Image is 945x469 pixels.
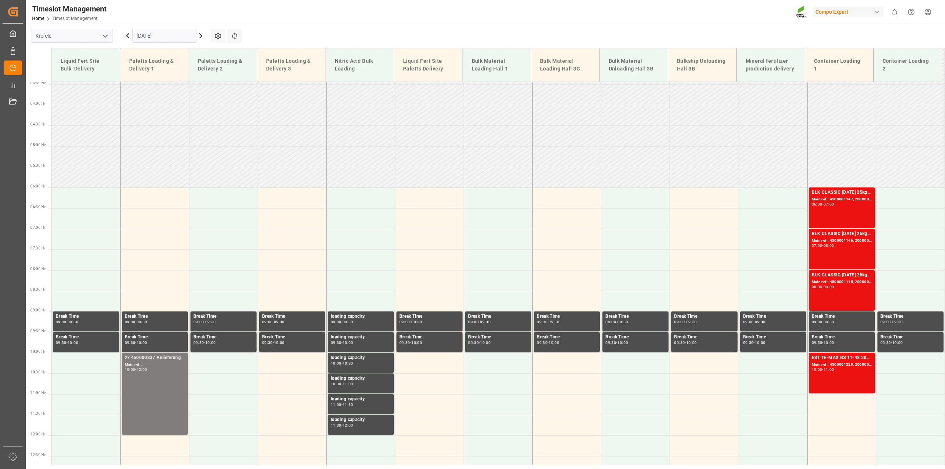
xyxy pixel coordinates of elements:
[674,54,731,76] div: Bulkship Unloading Hall 3B
[880,313,941,320] div: Break Time
[468,334,528,341] div: Break Time
[30,246,45,250] span: 07:30 Hr
[686,320,697,324] div: 09:30
[812,279,872,285] div: Main ref : 4500001145, 2000001162
[468,313,528,320] div: Break Time
[135,368,136,371] div: -
[30,122,45,126] span: 04:30 Hr
[824,203,834,206] div: 07:00
[262,313,322,320] div: Break Time
[274,320,285,324] div: 09:30
[605,313,666,320] div: Break Time
[812,230,872,238] div: BLK CLASSIC [DATE] 25kg (x42) INT MTO
[56,313,116,320] div: Break Time
[812,285,822,289] div: 08:00
[66,341,68,344] div: -
[743,320,754,324] div: 09:00
[674,334,734,341] div: Break Time
[343,341,353,344] div: 10:00
[880,54,936,76] div: Container Loading 2
[537,54,594,76] div: Bulk Material Loading Hall 3C
[822,203,823,206] div: -
[262,334,322,341] div: Break Time
[58,54,114,76] div: Liquid Fert Site Bulk Delivery
[32,16,44,21] a: Home
[331,375,391,382] div: loading capacity
[331,424,341,427] div: 11:30
[30,163,45,168] span: 05:30 Hr
[824,285,834,289] div: 09:00
[30,101,45,106] span: 04:00 Hr
[795,6,807,18] img: Screenshot%202023-09-29%20at%2010.02.21.png_1712312052.png
[343,424,353,427] div: 12:00
[343,403,353,406] div: 11:30
[822,285,823,289] div: -
[743,341,754,344] div: 09:30
[400,54,457,76] div: Liquid Fert Site Paletts Delivery
[125,362,185,368] div: Main ref : ,
[193,334,254,341] div: Break Time
[137,320,147,324] div: 09:30
[341,424,343,427] div: -
[549,320,559,324] div: 09:30
[56,341,66,344] div: 09:30
[674,341,685,344] div: 09:30
[68,341,78,344] div: 10:00
[30,308,45,312] span: 09:00 Hr
[685,320,686,324] div: -
[273,341,274,344] div: -
[822,368,823,371] div: -
[606,54,662,76] div: Bulk Material Unloading Hall 3B
[343,320,353,324] div: 09:30
[480,341,491,344] div: 10:00
[125,354,185,362] div: 2x 450000837 Anlieferung
[341,341,343,344] div: -
[274,341,285,344] div: 10:00
[132,29,196,43] input: DD.MM.YYYY
[812,244,822,247] div: 07:00
[204,320,205,324] div: -
[605,320,616,324] div: 09:00
[469,54,525,76] div: Bulk Material Loading Hall 1
[537,341,547,344] div: 09:30
[193,320,204,324] div: 09:00
[341,362,343,365] div: -
[341,382,343,386] div: -
[30,205,45,209] span: 06:30 Hr
[685,341,686,344] div: -
[99,30,110,42] button: open menu
[617,341,628,344] div: 10:00
[812,334,872,341] div: Break Time
[812,362,872,368] div: Main ref : 4500001229, 2000001221
[743,313,803,320] div: Break Time
[56,334,116,341] div: Break Time
[331,354,391,362] div: loading capacity
[193,341,204,344] div: 09:30
[204,341,205,344] div: -
[331,416,391,424] div: loading capacity
[125,320,135,324] div: 09:00
[480,320,491,324] div: 09:30
[30,143,45,147] span: 05:00 Hr
[332,54,388,76] div: Nitric Acid Bulk Loading
[331,396,391,403] div: loading capacity
[135,341,136,344] div: -
[903,4,920,20] button: Help Center
[812,341,822,344] div: 09:30
[331,313,391,320] div: loading capacity
[892,341,903,344] div: 10:00
[812,7,883,17] div: Compo Expert
[891,341,892,344] div: -
[880,341,891,344] div: 09:30
[686,341,697,344] div: 10:00
[674,313,734,320] div: Break Time
[822,320,823,324] div: -
[262,320,273,324] div: 09:00
[125,313,185,320] div: Break Time
[30,225,45,230] span: 07:00 Hr
[468,320,479,324] div: 09:00
[341,320,343,324] div: -
[411,320,422,324] div: 09:30
[812,5,886,19] button: Compo Expert
[743,54,799,76] div: Mineral fertilizer production delivery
